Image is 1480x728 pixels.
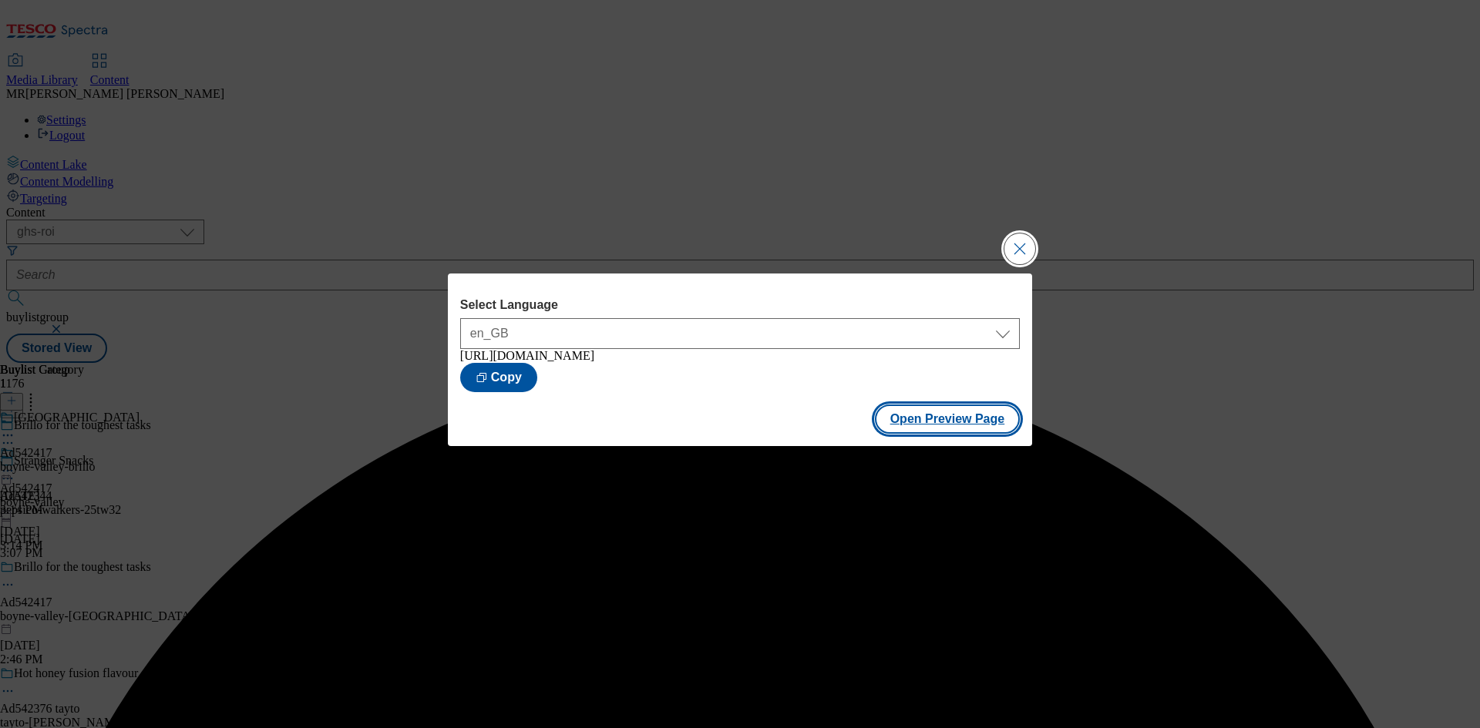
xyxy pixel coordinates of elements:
[875,404,1021,434] button: Open Preview Page
[460,298,1020,312] label: Select Language
[460,363,537,392] button: Copy
[460,349,1020,363] div: [URL][DOMAIN_NAME]
[1004,233,1035,264] button: Close Modal
[448,273,1032,446] div: Modal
